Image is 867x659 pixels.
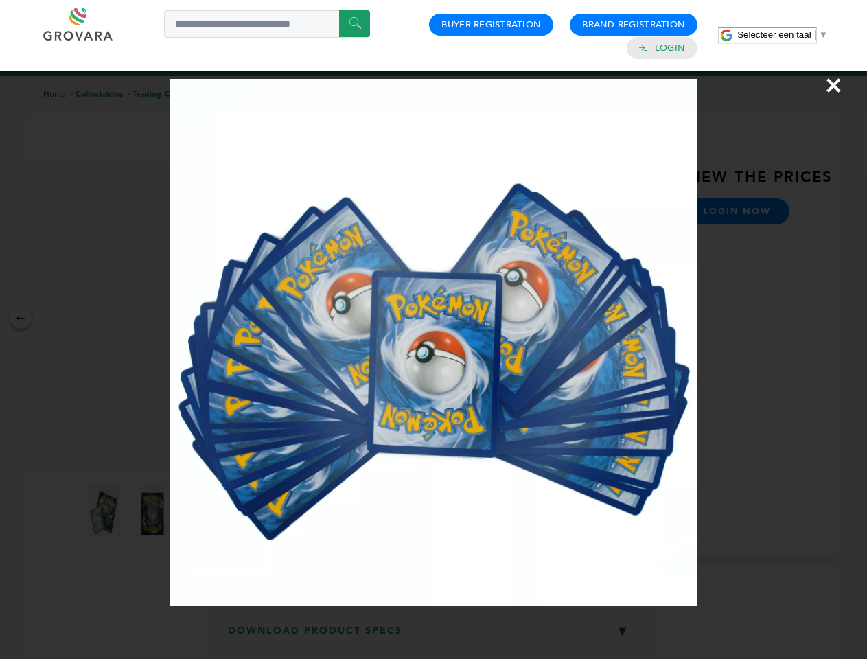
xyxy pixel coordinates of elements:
[582,19,685,31] a: Brand Registration
[737,30,811,40] span: Selecteer een taal
[824,66,843,104] span: ×
[655,42,685,54] a: Login
[164,10,370,38] input: Search a product or brand...
[737,30,828,40] a: Selecteer een taal​
[441,19,541,31] a: Buyer Registration
[170,79,697,606] img: Image Preview
[815,30,816,40] span: ​
[819,30,828,40] span: ▼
